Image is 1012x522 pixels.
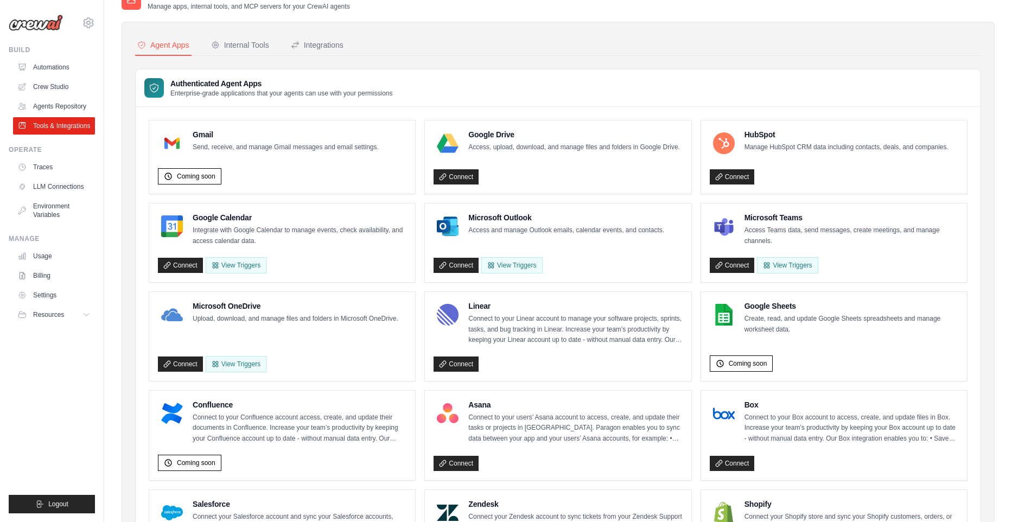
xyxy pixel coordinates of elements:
p: Connect to your Confluence account access, create, and update their documents in Confluence. Incr... [193,412,406,444]
a: Billing [13,267,95,284]
img: Google Calendar Logo [161,215,183,237]
p: Upload, download, and manage files and folders in Microsoft OneDrive. [193,314,398,324]
a: Tools & Integrations [13,117,95,135]
a: Usage [13,247,95,265]
div: Internal Tools [211,40,269,50]
p: Connect to your users’ Asana account to access, create, and update their tasks or projects in [GE... [468,412,682,444]
img: Microsoft OneDrive Logo [161,304,183,326]
div: Integrations [291,40,343,50]
h4: Linear [468,301,682,311]
p: Integrate with Google Calendar to manage events, check availability, and access calendar data. [193,225,406,246]
div: Operate [9,145,95,154]
img: Linear Logo [437,304,459,326]
p: Access Teams data, send messages, create meetings, and manage channels. [744,225,958,246]
button: Resources [13,306,95,323]
h4: Confluence [193,399,406,410]
button: Agent Apps [135,35,192,56]
a: LLM Connections [13,178,95,195]
p: Manage apps, internal tools, and MCP servers for your CrewAI agents [148,2,350,11]
h4: Microsoft Outlook [468,212,664,223]
span: Coming soon [729,359,767,368]
span: Coming soon [177,459,215,467]
h4: Google Calendar [193,212,406,223]
p: Manage HubSpot CRM data including contacts, deals, and companies. [744,142,949,153]
img: Google Sheets Logo [713,304,735,326]
img: Gmail Logo [161,132,183,154]
a: Connect [158,357,203,372]
a: Environment Variables [13,198,95,224]
button: Internal Tools [209,35,271,56]
a: Traces [13,158,95,176]
div: Build [9,46,95,54]
span: Logout [48,500,68,508]
h4: Salesforce [193,499,406,510]
h4: Microsoft Teams [744,212,958,223]
img: Confluence Logo [161,403,183,424]
: View Triggers [757,257,818,273]
h4: Shopify [744,499,958,510]
: View Triggers [206,356,266,372]
a: Connect [434,456,479,471]
button: Logout [9,495,95,513]
h4: Asana [468,399,682,410]
p: Create, read, and update Google Sheets spreadsheets and manage worksheet data. [744,314,958,335]
img: Google Drive Logo [437,132,459,154]
img: Microsoft Outlook Logo [437,215,459,237]
a: Crew Studio [13,78,95,96]
p: Access, upload, download, and manage files and folders in Google Drive. [468,142,680,153]
div: Manage [9,234,95,243]
p: Enterprise-grade applications that your agents can use with your permissions [170,89,393,98]
span: Coming soon [177,172,215,181]
a: Connect [434,258,479,273]
a: Settings [13,287,95,304]
button: Integrations [289,35,346,56]
img: Logo [9,15,63,31]
a: Connect [434,169,479,184]
p: Send, receive, and manage Gmail messages and email settings. [193,142,379,153]
a: Automations [13,59,95,76]
img: Box Logo [713,403,735,424]
h4: Google Sheets [744,301,958,311]
h4: Gmail [193,129,379,140]
h4: Box [744,399,958,410]
a: Connect [710,456,755,471]
h4: Zendesk [468,499,682,510]
img: Microsoft Teams Logo [713,215,735,237]
a: Connect [158,258,203,273]
p: Connect to your Box account to access, create, and update files in Box. Increase your team’s prod... [744,412,958,444]
img: HubSpot Logo [713,132,735,154]
h4: Microsoft OneDrive [193,301,398,311]
h4: Google Drive [468,129,680,140]
p: Connect to your Linear account to manage your software projects, sprints, tasks, and bug tracking... [468,314,682,346]
a: Connect [434,357,479,372]
button: View Triggers [206,257,266,273]
p: Access and manage Outlook emails, calendar events, and contacts. [468,225,664,236]
: View Triggers [481,257,542,273]
span: Resources [33,310,64,319]
a: Connect [710,258,755,273]
a: Connect [710,169,755,184]
h3: Authenticated Agent Apps [170,78,393,89]
div: Agent Apps [137,40,189,50]
img: Asana Logo [437,403,459,424]
a: Agents Repository [13,98,95,115]
h4: HubSpot [744,129,949,140]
